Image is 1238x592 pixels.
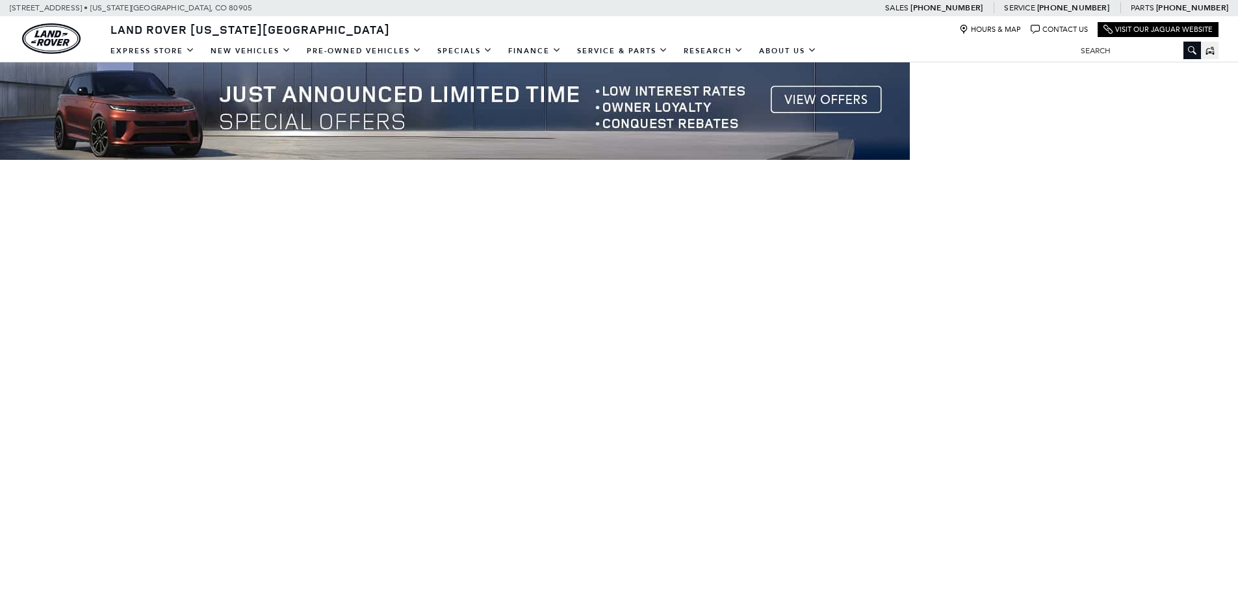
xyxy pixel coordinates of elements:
[22,23,81,54] a: land-rover
[103,40,203,62] a: EXPRESS STORE
[959,25,1021,34] a: Hours & Map
[569,40,676,62] a: Service & Parts
[1071,43,1201,58] input: Search
[110,21,390,37] span: Land Rover [US_STATE][GEOGRAPHIC_DATA]
[751,40,825,62] a: About Us
[103,40,825,62] nav: Main Navigation
[1131,3,1154,12] span: Parts
[203,40,299,62] a: New Vehicles
[910,3,983,13] a: [PHONE_NUMBER]
[1037,3,1109,13] a: [PHONE_NUMBER]
[1031,25,1088,34] a: Contact Us
[1103,25,1213,34] a: Visit Our Jaguar Website
[500,40,569,62] a: Finance
[10,3,252,12] a: [STREET_ADDRESS] • [US_STATE][GEOGRAPHIC_DATA], CO 80905
[1156,3,1228,13] a: [PHONE_NUMBER]
[103,21,398,37] a: Land Rover [US_STATE][GEOGRAPHIC_DATA]
[676,40,751,62] a: Research
[1004,3,1035,12] span: Service
[299,40,430,62] a: Pre-Owned Vehicles
[430,40,500,62] a: Specials
[885,3,909,12] span: Sales
[22,23,81,54] img: Land Rover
